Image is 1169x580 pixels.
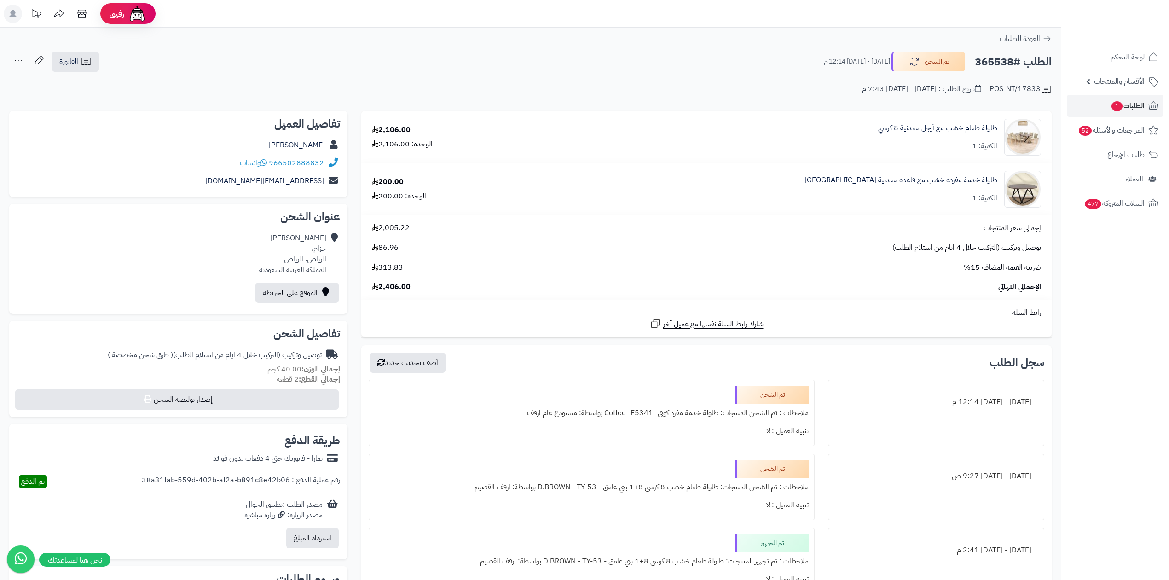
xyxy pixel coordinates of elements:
[372,262,403,273] span: 313.83
[375,552,809,570] div: ملاحظات : تم تجهيز المنتجات: طاولة طعام خشب 8 كرسي 8+1 بني غامق - D.BROWN - TY-53 بواسطة: ارفف ال...
[375,404,809,422] div: ملاحظات : تم الشحن المنتجات: طاولة خدمة مفرد كوفي -Coffee -E5341 بواسطة: مستودع عام ارفف
[24,5,47,25] a: تحديثات المنصة
[878,123,997,133] a: طاولة طعام خشب مع أرجل معدنية 8 كرسي
[984,223,1041,233] span: إجمالي سعر المنتجات
[108,349,173,360] span: ( طرق شحن مخصصة )
[299,374,340,385] strong: إجمالي القطع:
[213,453,323,464] div: تمارا - فاتورتك حتى 4 دفعات بدون فوائد
[1005,171,1041,208] img: 1752993570-1-90x90.jpg
[862,84,981,94] div: تاريخ الطلب : [DATE] - [DATE] 7:43 م
[372,177,404,187] div: 200.00
[1067,46,1163,68] a: لوحة التحكم
[1078,124,1145,137] span: المراجعات والأسئلة
[892,243,1041,253] span: توصيل وتركيب (التركيب خلال 4 ايام من استلام الطلب)
[1107,148,1145,161] span: طلبات الإرجاع
[1005,119,1041,156] img: 1743107335-1-90x90.jpg
[990,84,1052,95] div: POS-NT/17833
[650,318,764,330] a: شارك رابط السلة نفسها مع عميل آخر
[52,52,99,72] a: الفاتورة
[1111,51,1145,64] span: لوحة التحكم
[372,223,410,233] span: 2,005.22
[804,175,997,186] a: طاولة خدمة مفردة خشب مع قاعدة معدنية [GEOGRAPHIC_DATA]
[286,528,339,548] button: استرداد المبلغ
[834,467,1038,485] div: [DATE] - [DATE] 9:27 ص
[244,510,323,521] div: مصدر الزيارة: زيارة مباشرة
[663,319,764,330] span: شارك رابط السلة نفسها مع عميل آخر
[1111,99,1145,112] span: الطلبات
[372,125,411,135] div: 2,106.00
[1125,173,1143,186] span: العملاء
[59,56,78,67] span: الفاتورة
[205,175,324,186] a: [EMAIL_ADDRESS][DOMAIN_NAME]
[1000,33,1052,44] a: العودة للطلبات
[372,243,399,253] span: 86.96
[259,233,326,275] div: [PERSON_NAME] خزام، الرياض، الرياض المملكة العربية السعودية
[375,496,809,514] div: تنبيه العميل : لا
[972,193,997,203] div: الكمية: 1
[269,139,325,151] a: [PERSON_NAME]
[255,283,339,303] a: الموقع على الخريطة
[372,282,411,292] span: 2,406.00
[1067,119,1163,141] a: المراجعات والأسئلة52
[372,191,426,202] div: الوحدة: 200.00
[1067,168,1163,190] a: العملاء
[269,157,324,168] a: 966502888832
[1067,144,1163,166] a: طلبات الإرجاع
[834,393,1038,411] div: [DATE] - [DATE] 12:14 م
[891,52,965,71] button: تم الشحن
[1094,75,1145,88] span: الأقسام والمنتجات
[1000,33,1040,44] span: العودة للطلبات
[128,5,146,23] img: ai-face.png
[972,141,997,151] div: الكمية: 1
[108,350,322,360] div: توصيل وتركيب (التركيب خلال 4 ايام من استلام الطلب)
[370,353,446,373] button: أضف تحديث جديد
[1079,126,1092,136] span: 52
[735,460,809,478] div: تم الشحن
[1084,197,1145,210] span: السلات المتروكة
[824,57,890,66] small: [DATE] - [DATE] 12:14 م
[1106,26,1160,45] img: logo-2.png
[964,262,1041,273] span: ضريبة القيمة المضافة 15%
[142,475,340,488] div: رقم عملية الدفع : 38a31fab-559d-402b-af2a-b891c8e42b06
[975,52,1052,71] h2: الطلب #365538
[1111,101,1123,111] span: 1
[267,364,340,375] small: 40.00 كجم
[735,534,809,552] div: تم التجهيز
[17,211,340,222] h2: عنوان الشحن
[17,328,340,339] h2: تفاصيل الشحن
[372,139,433,150] div: الوحدة: 2,106.00
[365,307,1048,318] div: رابط السلة
[1085,199,1101,209] span: 477
[990,357,1044,368] h3: سجل الطلب
[735,386,809,404] div: تم الشحن
[301,364,340,375] strong: إجمالي الوزن:
[244,499,323,521] div: مصدر الطلب :تطبيق الجوال
[17,118,340,129] h2: تفاصيل العميل
[15,389,339,410] button: إصدار بوليصة الشحن
[1067,192,1163,215] a: السلات المتروكة477
[375,422,809,440] div: تنبيه العميل : لا
[240,157,267,168] a: واتساب
[375,478,809,496] div: ملاحظات : تم الشحن المنتجات: طاولة طعام خشب 8 كرسي 8+1 بني غامق - D.BROWN - TY-53 بواسطة: ارفف ال...
[277,374,340,385] small: 2 قطعة
[284,435,340,446] h2: طريقة الدفع
[998,282,1041,292] span: الإجمالي النهائي
[110,8,124,19] span: رفيق
[1067,95,1163,117] a: الطلبات1
[21,476,45,487] span: تم الدفع
[834,541,1038,559] div: [DATE] - [DATE] 2:41 م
